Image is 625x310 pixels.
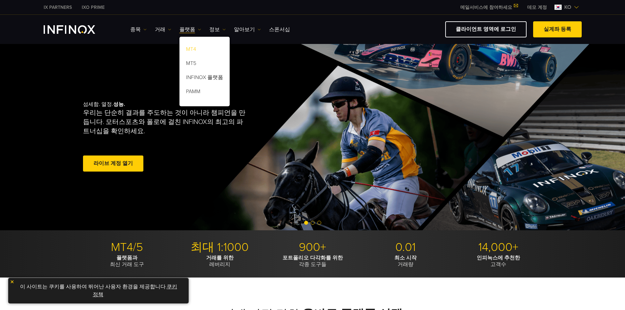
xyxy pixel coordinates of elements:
a: INFINOX 플랫폼 [179,72,230,86]
p: 최대 1:1000 [176,240,264,255]
p: 레버리지 [176,255,264,268]
span: ko [562,3,574,11]
a: 실계좌 등록 [533,21,582,37]
p: 거래량 [362,255,449,268]
p: 고객수 [454,255,542,268]
strong: 최소 시작 [394,255,417,261]
p: MT4/5 [83,240,171,255]
a: 종목 [130,26,147,33]
a: INFINOX MENU [522,4,552,11]
strong: 인피녹스에 추천한 [477,255,520,261]
a: INFINOX Logo [44,25,111,34]
a: INFINOX [77,4,110,11]
p: 이 사이트는 쿠키를 사용하여 뛰어난 사용자 환경을 제공합니다. . [11,281,185,300]
a: 정보 [209,26,226,33]
strong: 포트폴리오 다각화를 위한 [282,255,343,261]
a: PAMM [179,86,230,100]
a: 클라이언트 영역에 로그인 [445,21,527,37]
a: 메일서비스에 참여하세요 [455,5,522,10]
span: Go to slide 1 [304,221,308,225]
a: 알아보기 [234,26,261,33]
a: MT5 [179,57,230,72]
a: 플랫폼 [179,26,201,33]
strong: 거래를 위한 [206,255,234,261]
p: 각종 도구들 [269,255,357,268]
p: 우리는 단순히 결과를 주도하는 것이 아니라 챔피언을 만듭니다. 모터스포츠와 폴로에 걸친 INFINOX의 최고의 파트너십을 확인하세요. [83,108,248,136]
a: 거래 [155,26,171,33]
p: 14,000+ [454,240,542,255]
div: 섬세함. 열정. [83,91,290,184]
strong: 성능. [113,101,125,108]
a: 스폰서십 [269,26,290,33]
span: Go to slide 3 [317,221,321,225]
a: INFINOX [39,4,77,11]
a: 라이브 계정 열기 [83,155,143,172]
p: 최신 거래 도구 [83,255,171,268]
a: MT4 [179,43,230,57]
p: 0.01 [362,240,449,255]
strong: 플랫폼과 [116,255,137,261]
span: Go to slide 2 [311,221,315,225]
p: 900+ [269,240,357,255]
img: yellow close icon [10,279,14,284]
